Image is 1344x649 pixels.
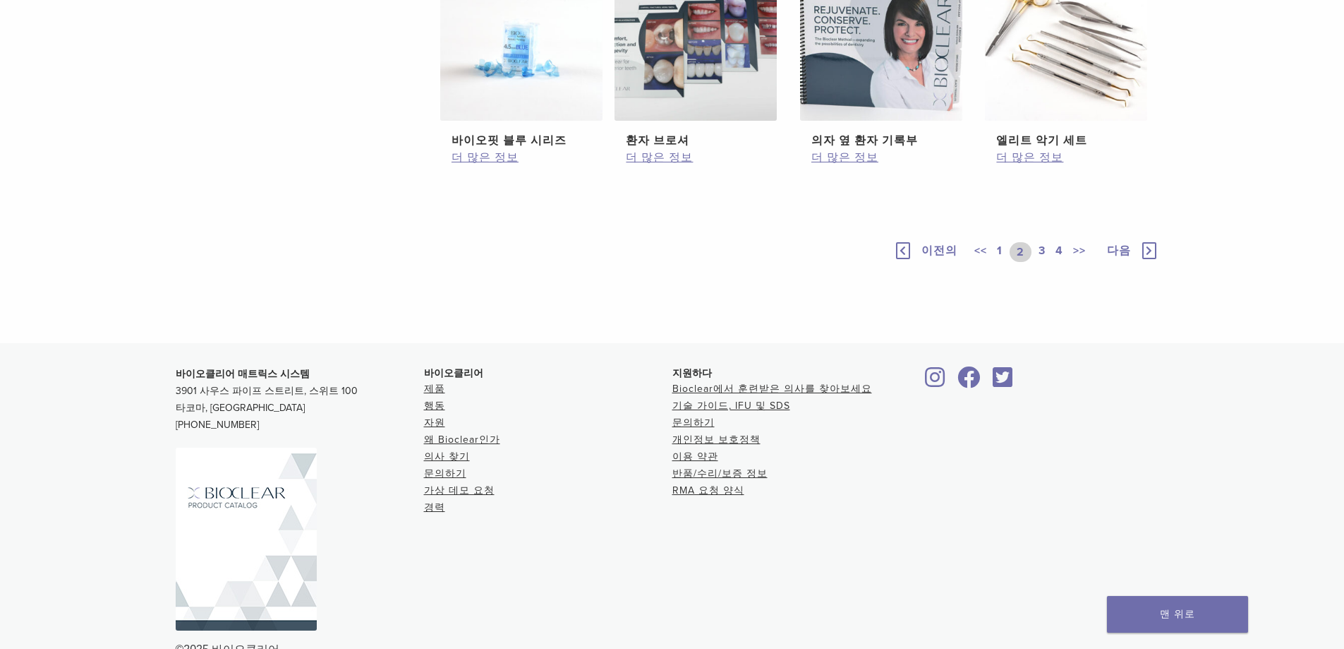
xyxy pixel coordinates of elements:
[996,149,1136,166] a: 더 많은 정보
[424,400,445,412] a: 행동
[424,434,500,446] a: 왜 Bioclear인가
[424,417,445,429] a: 자원
[424,484,495,496] a: 가상 데모 요청
[452,133,567,148] font: 바이오핏 블루 시리즈
[1107,244,1131,258] font: 다음
[997,244,1003,258] font: 1
[176,385,358,397] font: 3901 사우스 파이프 스트리트, 스위트 100
[811,149,951,166] a: 더 많은 정보
[176,402,305,414] font: 타코마, [GEOGRAPHIC_DATA]
[424,451,470,463] a: 의사 찾기
[996,133,1087,148] font: 엘리트 악기 세트
[176,419,259,431] font: [PHONE_NUMBER]
[921,244,957,258] font: 이전의
[424,468,466,480] a: 문의하기
[424,383,445,395] a: 제품
[1055,244,1063,258] font: 4
[672,468,768,480] a: 반품/수리/보증 정보
[672,417,715,429] a: 문의하기
[672,383,872,395] a: Bioclear에서 훈련받은 의사를 찾아보세요
[811,150,878,165] font: 더 많은 정보
[1039,244,1046,258] font: 3
[672,451,718,463] a: 이용 약관
[672,367,712,379] font: 지원하다
[626,149,765,166] a: 더 많은 정보
[953,375,986,389] a: 바이오클리어
[974,244,987,258] font: <<
[672,400,790,412] a: 기술 가이드, IFU 및 SDS
[1073,244,1086,258] font: >>
[626,150,693,165] font: 더 많은 정보
[921,375,950,389] a: 바이오클리어
[452,149,591,166] a: 더 많은 정보
[626,133,689,148] font: 환자 브로셔
[176,368,310,380] font: 바이오클리어 매트릭스 시스템
[1017,245,1024,259] font: 2
[424,501,445,513] a: 경력
[1160,608,1195,620] font: 맨 위로
[672,434,761,446] a: 개인정보 보호정책
[1107,596,1248,633] a: 맨 위로
[672,484,744,496] a: RMA 요청 양식
[811,133,918,148] font: 의자 옆 환자 기록부
[424,367,483,379] font: 바이오클리어
[988,375,1018,389] a: 바이오클리어
[996,150,1063,165] font: 더 많은 정보
[452,150,519,165] font: 더 많은 정보
[176,448,317,631] img: 바이오클리어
